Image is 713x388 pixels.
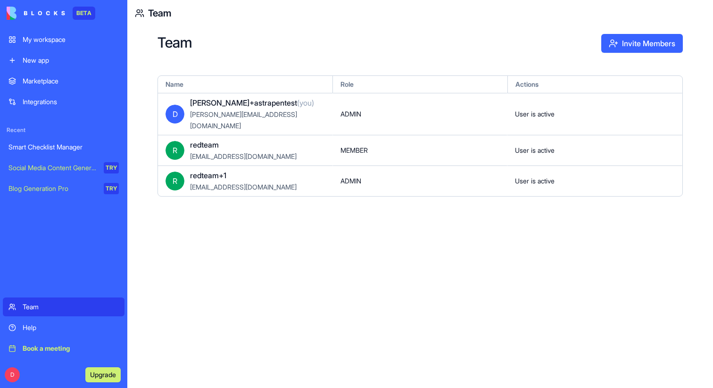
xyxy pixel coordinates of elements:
[340,176,361,186] span: ADMIN
[297,98,314,107] span: (you)
[190,110,297,130] span: [PERSON_NAME][EMAIL_ADDRESS][DOMAIN_NAME]
[340,109,361,119] span: ADMIN
[166,141,184,160] span: R
[508,76,682,93] div: Actions
[3,138,124,157] a: Smart Checklist Manager
[190,152,297,160] span: [EMAIL_ADDRESS][DOMAIN_NAME]
[3,179,124,198] a: Blog Generation ProTRY
[8,163,97,173] div: Social Media Content Generator
[23,323,119,332] div: Help
[3,72,124,91] a: Marketplace
[23,302,119,312] div: Team
[23,56,119,65] div: New app
[3,126,124,134] span: Recent
[23,97,119,107] div: Integrations
[85,370,121,379] a: Upgrade
[23,76,119,86] div: Marketplace
[8,184,97,193] div: Blog Generation Pro
[3,297,124,316] a: Team
[158,76,333,93] div: Name
[166,172,184,190] span: R
[190,170,226,181] span: redteam+1
[3,92,124,111] a: Integrations
[190,139,219,150] span: redteam
[3,51,124,70] a: New app
[190,97,314,108] span: [PERSON_NAME]+astrapentest
[3,30,124,49] a: My workspace
[601,34,683,53] button: Invite Members
[104,183,119,194] div: TRY
[7,7,65,20] img: logo
[515,146,555,155] span: User is active
[158,34,601,53] h2: Team
[3,158,124,177] a: Social Media Content GeneratorTRY
[166,105,184,124] span: D
[3,318,124,337] a: Help
[73,7,95,20] div: BETA
[333,76,508,93] div: Role
[7,7,95,20] a: BETA
[340,146,368,155] span: MEMBER
[5,367,20,382] span: D
[85,367,121,382] button: Upgrade
[23,344,119,353] div: Book a meeting
[3,339,124,358] a: Book a meeting
[148,7,171,20] a: Team
[515,109,555,119] span: User is active
[515,176,555,186] span: User is active
[190,183,297,191] span: [EMAIL_ADDRESS][DOMAIN_NAME]
[8,142,119,152] div: Smart Checklist Manager
[23,35,119,44] div: My workspace
[104,162,119,173] div: TRY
